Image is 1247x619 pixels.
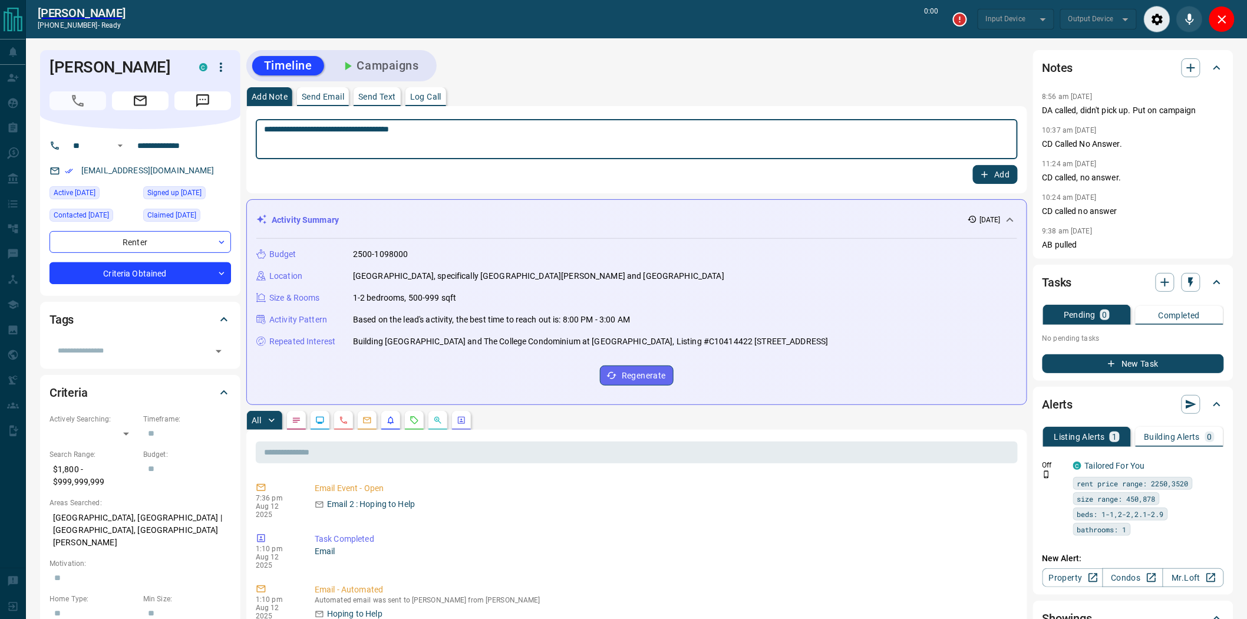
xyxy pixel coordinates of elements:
[256,502,297,519] p: Aug 12 2025
[327,498,415,511] p: Email 2 : Hoping to Help
[1208,433,1212,441] p: 0
[113,139,127,153] button: Open
[315,482,1013,495] p: Email Event - Open
[979,215,1001,225] p: [DATE]
[50,186,137,203] div: Sat Aug 09 2025
[1043,354,1224,373] button: New Task
[50,305,231,334] div: Tags
[1077,508,1164,520] span: beds: 1-1,2-2,2.1-2.9
[315,596,1013,604] p: Automated email was sent to [PERSON_NAME] from [PERSON_NAME]
[38,6,126,20] h2: [PERSON_NAME]
[54,209,109,221] span: Contacted [DATE]
[1043,273,1072,292] h2: Tasks
[1043,93,1093,101] p: 8:56 am [DATE]
[1043,552,1224,565] p: New Alert:
[1043,227,1093,235] p: 9:38 am [DATE]
[1043,54,1224,82] div: Notes
[272,214,339,226] p: Activity Summary
[269,248,296,261] p: Budget
[50,231,231,253] div: Renter
[1043,138,1224,150] p: CD Called No Answer.
[315,416,325,425] svg: Lead Browsing Activity
[1043,239,1224,251] p: AB pulled
[600,366,674,386] button: Regenerate
[256,209,1017,231] div: Activity Summary[DATE]
[50,594,137,604] p: Home Type:
[315,533,1013,545] p: Task Completed
[50,449,137,460] p: Search Range:
[1176,6,1203,32] div: Mute
[1043,104,1224,117] p: DA called, didn't pick up. Put on campaign
[50,378,231,407] div: Criteria
[1077,523,1127,535] span: bathrooms: 1
[315,545,1013,558] p: Email
[50,262,231,284] div: Criteria Obtained
[50,460,137,492] p: $1,800 - $999,999,999
[1144,6,1170,32] div: Audio Settings
[1144,433,1200,441] p: Building Alerts
[112,91,169,110] span: Email
[1043,172,1224,184] p: CD called, no answer.
[256,494,297,502] p: 7:36 pm
[1043,390,1224,419] div: Alerts
[143,594,231,604] p: Min Size:
[362,416,372,425] svg: Emails
[38,20,126,31] p: [PHONE_NUMBER] -
[50,91,106,110] span: Call
[410,93,441,101] p: Log Call
[252,56,324,75] button: Timeline
[1077,493,1156,505] span: size range: 450,878
[315,584,1013,596] p: Email - Automated
[101,21,121,29] span: ready
[50,414,137,424] p: Actively Searching:
[1054,433,1106,441] p: Listing Alerts
[1043,126,1097,134] p: 10:37 am [DATE]
[353,248,408,261] p: 2500-1098000
[81,166,215,175] a: [EMAIL_ADDRESS][DOMAIN_NAME]
[339,416,348,425] svg: Calls
[50,508,231,552] p: [GEOGRAPHIC_DATA], [GEOGRAPHIC_DATA] | [GEOGRAPHIC_DATA], [GEOGRAPHIC_DATA][PERSON_NAME]
[252,416,261,424] p: All
[199,63,207,71] div: condos.ca
[269,314,327,326] p: Activity Pattern
[1043,58,1073,77] h2: Notes
[174,91,231,110] span: Message
[1043,568,1103,587] a: Property
[50,58,182,77] h1: [PERSON_NAME]
[1103,311,1107,319] p: 0
[353,292,456,304] p: 1-2 bedrooms, 500-999 sqft
[54,187,95,199] span: Active [DATE]
[329,56,431,75] button: Campaigns
[65,167,73,175] svg: Email Verified
[353,314,630,326] p: Based on the lead's activity, the best time to reach out is: 8:00 PM - 3:00 AM
[256,545,297,553] p: 1:10 pm
[1043,395,1073,414] h2: Alerts
[292,416,301,425] svg: Notes
[433,416,443,425] svg: Opportunities
[256,553,297,569] p: Aug 12 2025
[50,558,231,569] p: Motivation:
[256,595,297,604] p: 1:10 pm
[50,209,137,225] div: Sun Aug 10 2025
[143,449,231,460] p: Budget:
[1073,462,1081,470] div: condos.ca
[50,310,74,329] h2: Tags
[1077,478,1189,489] span: rent price range: 2250,3520
[143,209,231,225] div: Sun Oct 27 2024
[1064,311,1096,319] p: Pending
[386,416,395,425] svg: Listing Alerts
[143,414,231,424] p: Timeframe:
[1043,330,1224,347] p: No pending tasks
[1159,311,1200,320] p: Completed
[1085,461,1145,470] a: Tailored For You
[147,209,196,221] span: Claimed [DATE]
[925,6,939,32] p: 0:00
[1043,268,1224,297] div: Tasks
[50,383,88,402] h2: Criteria
[1043,160,1097,168] p: 11:24 am [DATE]
[143,186,231,203] div: Sun Oct 27 2024
[1163,568,1223,587] a: Mr.Loft
[1043,460,1066,470] p: Off
[269,292,320,304] p: Size & Rooms
[1112,433,1117,441] p: 1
